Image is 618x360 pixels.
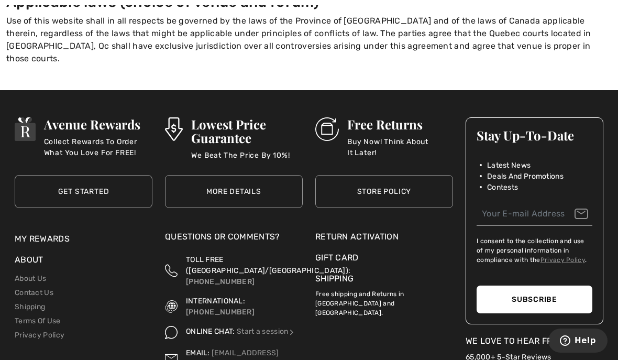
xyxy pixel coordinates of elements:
[466,335,603,347] div: We Love To Hear From You!
[165,254,178,287] img: Toll Free (Canada/US)
[6,15,612,65] p: Use of this website shall in all respects be governed by the laws of the Province of [GEOGRAPHIC_...
[165,175,303,208] a: More Details
[347,117,453,131] h3: Free Returns
[237,327,296,336] a: Start a session
[15,317,61,325] a: Terms Of Use
[15,117,36,141] img: Avenue Rewards
[477,236,592,265] label: I consent to the collection and use of my personal information in compliance with the .
[165,231,303,248] div: Questions or Comments?
[165,117,183,141] img: Lowest Price Guarantee
[315,285,453,318] p: Free shipping and Returns in [GEOGRAPHIC_DATA] and [GEOGRAPHIC_DATA].
[186,348,210,357] span: EMAIL:
[186,255,350,275] span: TOLL FREE ([GEOGRAPHIC_DATA]/[GEOGRAPHIC_DATA]):
[165,296,178,318] img: International
[288,329,295,336] img: Online Chat
[315,175,453,208] a: Store Policy
[315,117,339,141] img: Free Returns
[15,234,70,244] a: My Rewards
[15,274,46,283] a: About Us
[315,252,453,264] a: Gift Card
[44,136,152,157] p: Collect Rewards To Order What You Love For FREE!
[15,302,45,311] a: Shipping
[477,128,592,142] h3: Stay Up-To-Date
[191,117,303,145] h3: Lowest Price Guarantee
[186,297,245,306] span: INTERNATIONAL:
[549,329,608,355] iframe: Opens a widget where you can find more information
[477,286,592,313] button: Subscribe
[487,171,564,182] span: Deals And Promotions
[186,277,255,286] a: [PHONE_NUMBER]
[186,327,235,336] span: ONLINE CHAT:
[347,136,453,157] p: Buy Now! Think About It Later!
[315,231,453,243] a: Return Activation
[487,182,518,193] span: Contests
[15,175,152,208] a: Get Started
[44,117,152,131] h3: Avenue Rewards
[315,274,354,283] a: Shipping
[487,160,531,171] span: Latest News
[191,150,303,171] p: We Beat The Price By 10%!
[15,254,152,271] div: About
[477,202,592,226] input: Your E-mail Address
[186,308,255,317] a: [PHONE_NUMBER]
[540,256,585,264] a: Privacy Policy
[15,331,64,340] a: Privacy Policy
[15,288,53,297] a: Contact Us
[165,326,178,339] img: Online Chat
